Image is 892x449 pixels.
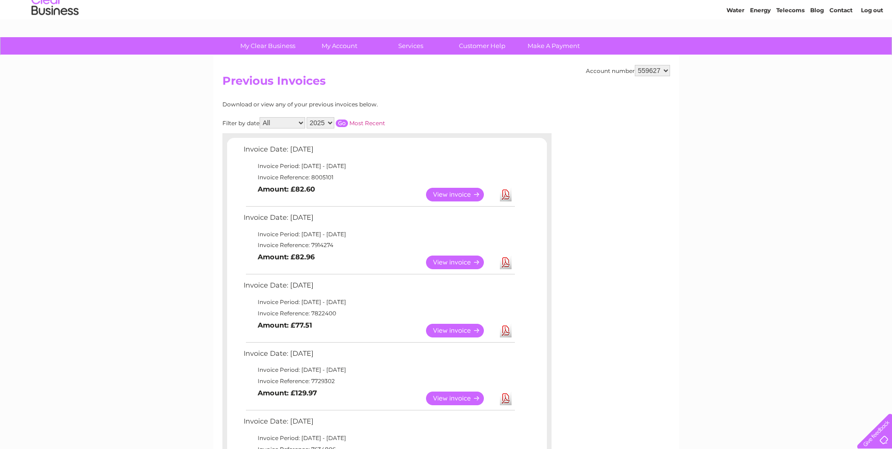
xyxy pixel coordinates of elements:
a: Customer Help [443,37,521,55]
a: Energy [750,40,771,47]
div: Account number [586,65,670,76]
a: My Account [300,37,378,55]
td: Invoice Period: [DATE] - [DATE] [241,229,516,240]
a: 0333 014 3131 [715,5,780,16]
div: Clear Business is a trading name of Verastar Limited (registered in [GEOGRAPHIC_DATA] No. 3667643... [224,5,669,46]
a: Download [500,256,512,269]
a: Most Recent [349,120,385,127]
a: Services [372,37,450,55]
h2: Previous Invoices [222,74,670,92]
b: Amount: £77.51 [258,321,312,329]
div: Filter by date [222,117,469,128]
img: logo.png [31,24,79,53]
td: Invoice Date: [DATE] [241,279,516,297]
td: Invoice Period: [DATE] - [DATE] [241,297,516,308]
a: View [426,324,495,337]
a: Blog [810,40,824,47]
a: Water [726,40,744,47]
a: Download [500,188,512,201]
td: Invoice Date: [DATE] [241,211,516,229]
a: Contact [829,40,853,47]
a: Make A Payment [515,37,592,55]
a: My Clear Business [229,37,307,55]
a: View [426,188,495,201]
a: View [426,392,495,405]
a: Log out [861,40,883,47]
td: Invoice Date: [DATE] [241,143,516,160]
b: Amount: £82.96 [258,253,315,261]
a: Download [500,324,512,337]
td: Invoice Period: [DATE] - [DATE] [241,364,516,376]
td: Invoice Date: [DATE] [241,415,516,433]
a: View [426,256,495,269]
div: Download or view any of your previous invoices below. [222,101,469,108]
td: Invoice Period: [DATE] - [DATE] [241,433,516,444]
td: Invoice Date: [DATE] [241,347,516,365]
b: Amount: £129.97 [258,389,317,397]
td: Invoice Reference: 7914274 [241,240,516,251]
td: Invoice Period: [DATE] - [DATE] [241,160,516,172]
td: Invoice Reference: 7729302 [241,376,516,387]
td: Invoice Reference: 8005101 [241,172,516,183]
a: Download [500,392,512,405]
b: Amount: £82.60 [258,185,315,193]
td: Invoice Reference: 7822400 [241,308,516,319]
a: Telecoms [776,40,805,47]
